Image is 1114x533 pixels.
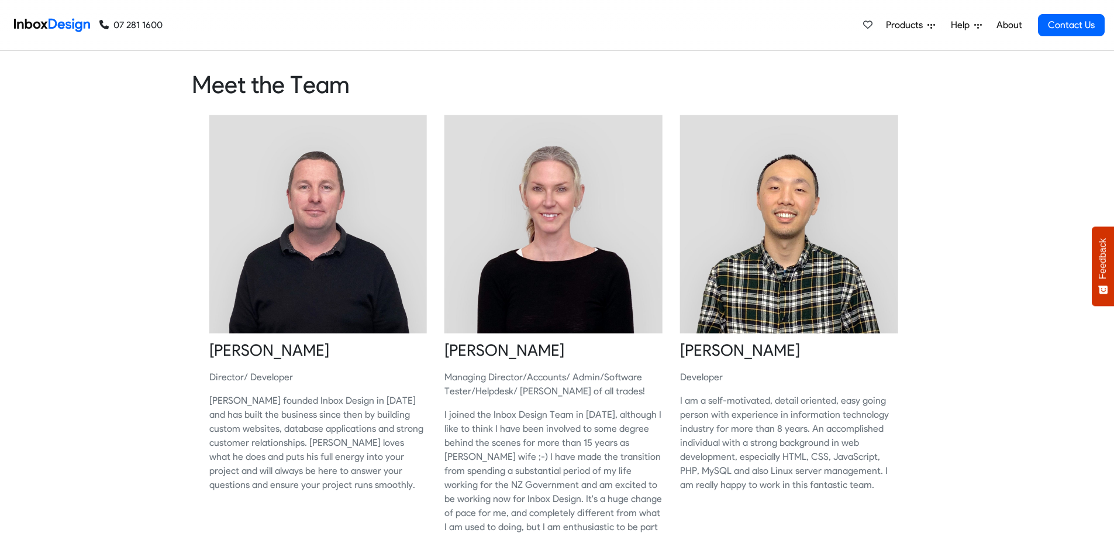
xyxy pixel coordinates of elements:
a: Help [946,13,987,37]
img: 2021_09_23_jenny.jpg [444,115,663,333]
a: 07 281 1600 [99,18,163,32]
img: 2021_09_23_ken.jpg [680,115,898,333]
span: Feedback [1098,238,1108,279]
span: Help [951,18,974,32]
img: 2021_09_23_sheldon.jpg [209,115,427,333]
heading: [PERSON_NAME] [209,340,427,361]
heading: Meet the Team [192,70,923,99]
span: Products [886,18,927,32]
a: About [993,13,1025,37]
a: Products [881,13,940,37]
p: Director/ Developer [209,370,427,384]
p: Managing Director/Accounts/ Admin/Software Tester/Helpdesk/ [PERSON_NAME] of all trades! [444,370,663,398]
heading: [PERSON_NAME] [444,340,663,361]
a: [PERSON_NAME]DeveloperI am a self-motivated, detail oriented, easy going person with experience i... [680,115,898,515]
p: Developer [680,370,898,384]
button: Feedback - Show survey [1092,226,1114,306]
p: I am a self-motivated, detail oriented, easy going person with experience in information technolo... [680,394,898,492]
heading: [PERSON_NAME] [680,340,898,361]
a: Contact Us [1038,14,1105,36]
a: [PERSON_NAME]Director/ Developer[PERSON_NAME] founded Inbox Design in [DATE] and has built the bu... [209,115,427,515]
p: [PERSON_NAME] founded Inbox Design in [DATE] and has built the business since then by building cu... [209,394,427,492]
